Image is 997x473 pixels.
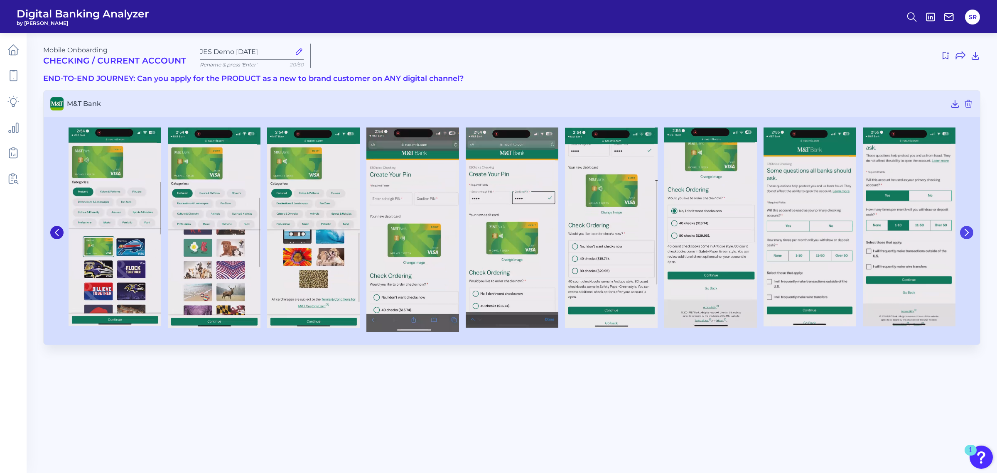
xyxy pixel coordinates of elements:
[969,450,972,461] div: 1
[863,127,955,326] img: M&T Bank
[965,10,980,25] button: SR
[970,446,993,469] button: Open Resource Center, 1 new notification
[69,127,161,326] img: M&T Bank
[43,46,186,66] div: Mobile Onboarding
[267,127,360,328] img: M&T Bank
[43,74,980,83] h3: END-TO-END JOURNEY: Can you apply for the PRODUCT as a new to brand customer on ANY digital channel?
[200,61,304,68] p: Rename & press 'Enter'
[17,20,149,26] span: by [PERSON_NAME]
[168,127,260,328] img: M&T Bank
[290,61,304,68] span: 20/50
[43,56,186,66] h2: Checking / Current Account
[466,127,558,328] img: M&T Bank
[764,127,856,326] img: M&T Bank
[67,100,947,108] span: M&T Bank
[17,7,149,20] span: Digital Banking Analyzer
[664,127,757,328] img: M&T Bank
[565,127,658,328] img: M&T Bank
[366,127,459,332] img: M&T Bank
